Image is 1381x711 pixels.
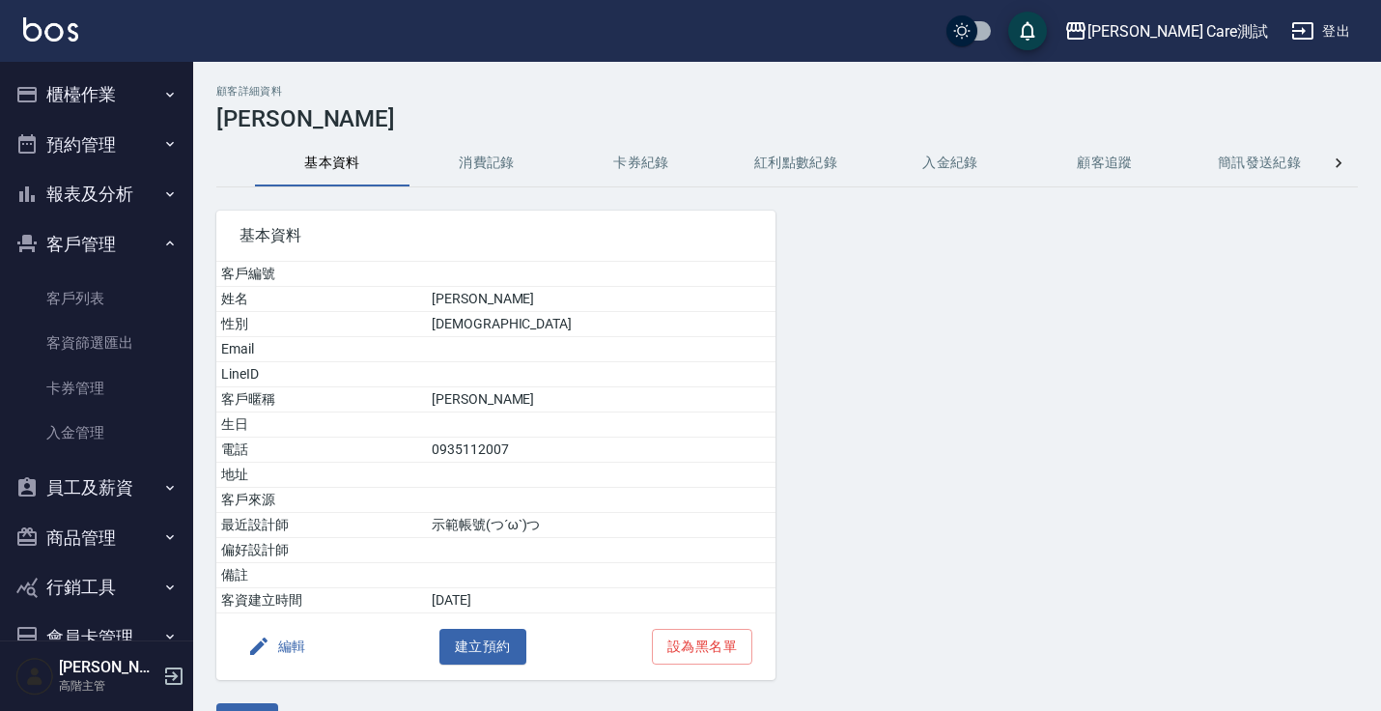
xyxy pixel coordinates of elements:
[216,337,427,362] td: Email
[216,312,427,337] td: 性別
[564,140,719,186] button: 卡券紀錄
[1028,140,1182,186] button: 顧客追蹤
[8,219,185,270] button: 客戶管理
[216,588,427,613] td: 客資建立時間
[59,677,157,695] p: 高階主管
[8,70,185,120] button: 櫃檯作業
[1057,12,1276,51] button: [PERSON_NAME] Care測試
[216,85,1358,98] h2: 顧客詳細資料
[427,588,775,613] td: [DATE]
[216,538,427,563] td: 偏好設計師
[8,463,185,513] button: 員工及薪資
[652,629,752,665] button: 設為黑名單
[873,140,1028,186] button: 入金紀錄
[15,657,54,696] img: Person
[8,321,185,365] a: 客資篩選匯出
[59,658,157,677] h5: [PERSON_NAME]
[216,262,427,287] td: 客戶編號
[427,387,775,412] td: [PERSON_NAME]
[216,563,427,588] td: 備註
[216,287,427,312] td: 姓名
[240,226,752,245] span: 基本資料
[1182,140,1337,186] button: 簡訊發送紀錄
[1008,12,1047,50] button: save
[240,629,314,665] button: 編輯
[8,411,185,455] a: 入金管理
[719,140,873,186] button: 紅利點數紀錄
[8,120,185,170] button: 預約管理
[427,287,775,312] td: [PERSON_NAME]
[255,140,409,186] button: 基本資料
[409,140,564,186] button: 消費記錄
[216,412,427,438] td: 生日
[427,438,775,463] td: 0935112007
[216,488,427,513] td: 客戶來源
[439,629,526,665] button: 建立預約
[8,513,185,563] button: 商品管理
[8,562,185,612] button: 行銷工具
[8,366,185,411] a: 卡券管理
[8,276,185,321] a: 客戶列表
[8,169,185,219] button: 報表及分析
[427,312,775,337] td: [DEMOGRAPHIC_DATA]
[216,387,427,412] td: 客戶暱稱
[216,463,427,488] td: 地址
[23,17,78,42] img: Logo
[216,362,427,387] td: LineID
[216,438,427,463] td: 電話
[8,612,185,663] button: 會員卡管理
[216,105,1358,132] h3: [PERSON_NAME]
[216,513,427,538] td: 最近設計師
[1087,19,1268,43] div: [PERSON_NAME] Care測試
[427,513,775,538] td: 示範帳號(つ´ω`)つ
[1283,14,1358,49] button: 登出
